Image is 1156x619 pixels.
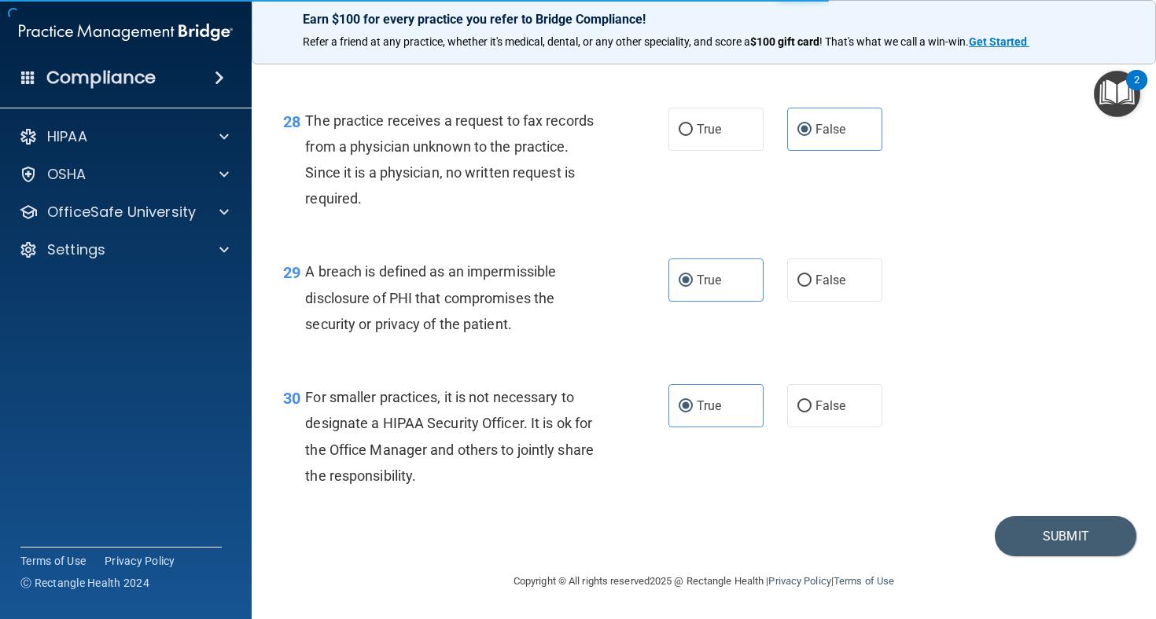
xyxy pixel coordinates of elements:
[283,263,300,282] span: 29
[969,35,1029,48] a: Get Started
[679,124,693,136] input: True
[750,35,819,48] strong: $100 gift card
[305,389,594,484] span: For smaller practices, it is not necessary to designate a HIPAA Security Officer. It is ok for th...
[815,398,846,413] span: False
[417,556,991,606] div: Copyright © All rights reserved 2025 @ Rectangle Health | |
[19,203,229,222] a: OfficeSafe University
[19,240,229,259] a: Settings
[47,240,105,259] p: Settings
[797,275,812,287] input: False
[834,575,894,587] a: Terms of Use
[797,124,812,136] input: False
[46,67,156,89] h4: Compliance
[19,16,233,48] img: PMB logo
[19,165,229,184] a: OSHA
[697,398,721,413] span: True
[303,35,750,48] span: Refer a friend at any practice, whether it's medical, dental, or any other speciality, and score a
[283,112,300,131] span: 28
[19,127,229,146] a: HIPAA
[20,575,149,591] span: Ⓒ Rectangle Health 2024
[697,273,721,288] span: True
[768,575,830,587] a: Privacy Policy
[969,35,1027,48] strong: Get Started
[20,553,86,569] a: Terms of Use
[305,112,594,207] span: The practice receives a request to fax records from a physician unknown to the practice. Since it...
[819,35,969,48] span: ! That's what we call a win-win.
[47,127,87,146] p: HIPAA
[815,273,846,288] span: False
[47,165,87,184] p: OSHA
[995,516,1136,556] button: Submit
[679,275,693,287] input: True
[1094,71,1140,117] button: Open Resource Center, 2 new notifications
[815,122,846,137] span: False
[1134,80,1139,101] div: 2
[305,263,556,331] span: A breach is defined as an impermissible disclosure of PHI that compromises the security or privac...
[797,401,812,412] input: False
[283,389,300,408] span: 30
[303,12,1105,27] p: Earn $100 for every practice you refer to Bridge Compliance!
[105,553,175,569] a: Privacy Policy
[679,401,693,412] input: True
[697,122,721,137] span: True
[47,203,196,222] p: OfficeSafe University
